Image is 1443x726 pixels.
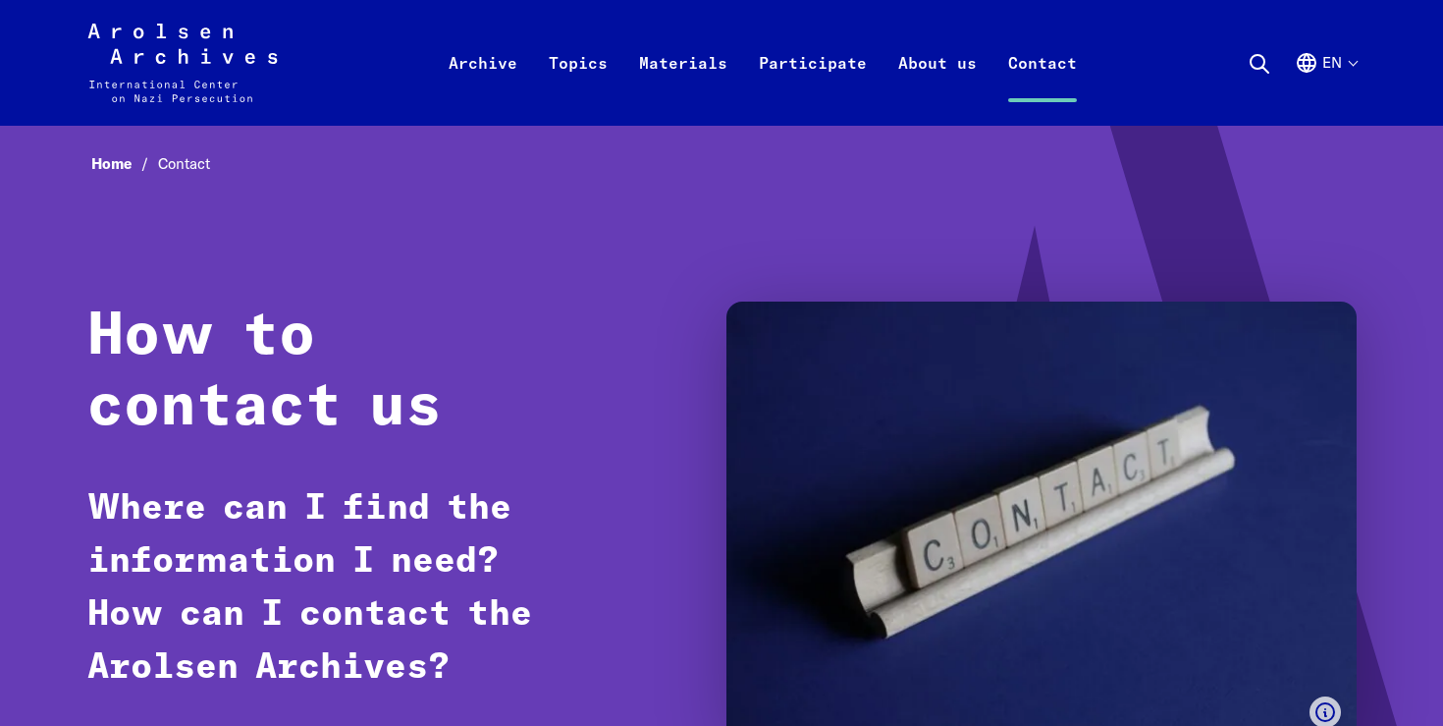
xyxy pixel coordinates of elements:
[1295,51,1357,122] button: English, language selection
[992,47,1093,126] a: Contact
[433,47,533,126] a: Archive
[623,47,743,126] a: Materials
[158,154,210,173] span: Contact
[433,24,1093,102] nav: Primary
[882,47,992,126] a: About us
[743,47,882,126] a: Participate
[91,154,158,173] a: Home
[87,482,688,695] p: Where can I find the information I need? How can I contact the Arolsen Archives?
[533,47,623,126] a: Topics
[87,307,442,437] strong: How to contact us
[87,149,1357,180] nav: Breadcrumb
